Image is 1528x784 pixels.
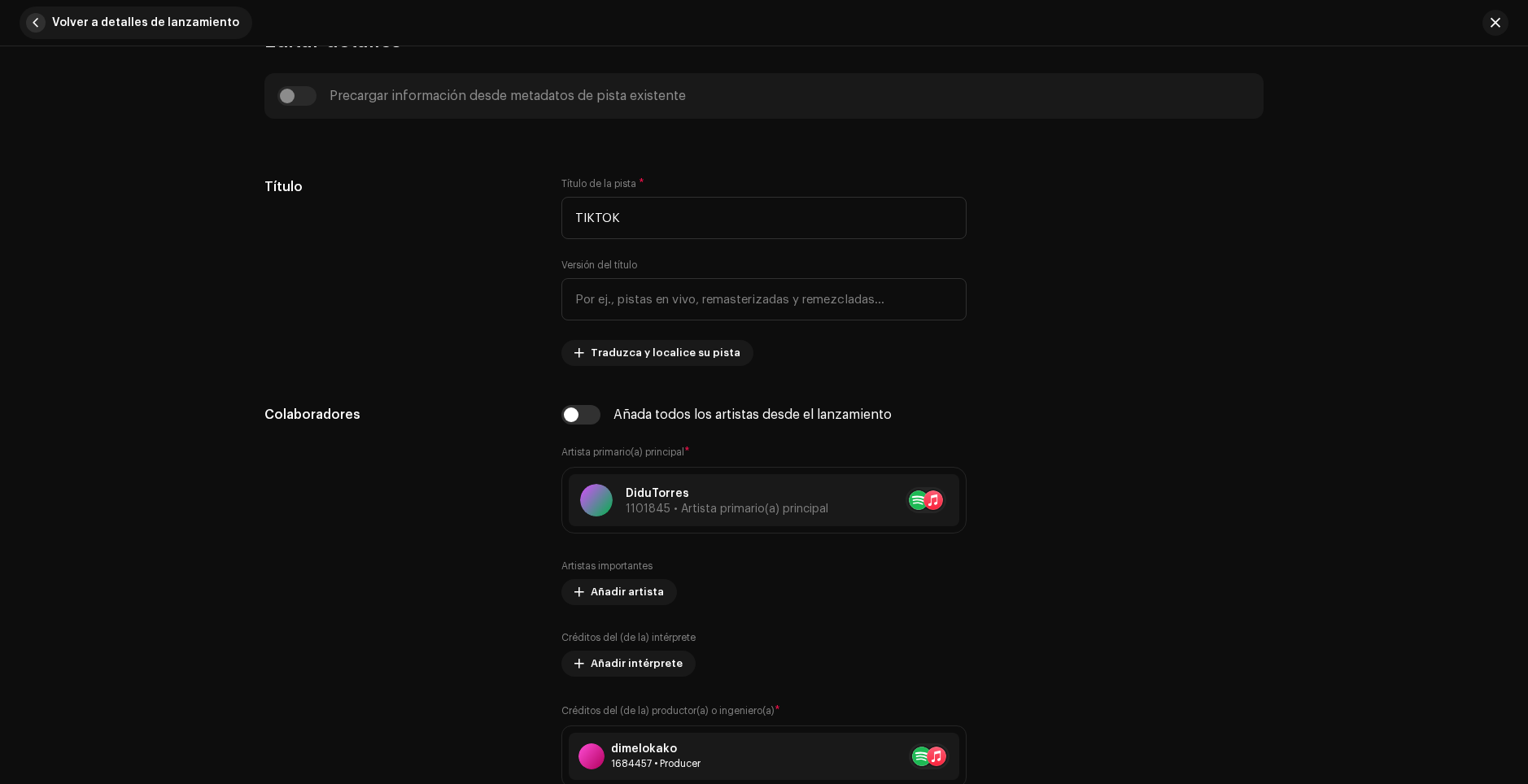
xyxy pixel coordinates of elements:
button: Añadir intérprete [561,651,696,677]
small: Créditos del (de la) productor(a) o ingeniero(a) [561,706,775,716]
div: Producer [611,757,701,770]
div: dimelokako [611,743,701,756]
small: Artista primario(a) principal [561,447,684,457]
label: Artistas importantes [561,560,653,573]
input: Ingrese el nombre de la pista [561,197,967,239]
p: DiduTorres [626,486,828,503]
span: 1101845 • Artista primario(a) principal [626,503,828,515]
input: Por ej., pistas en vivo, remasterizadas y remezcladas... [561,278,967,320]
span: Añadir intérprete [591,647,683,680]
span: Añadir artista [591,576,664,608]
label: Versión del título [561,259,637,272]
button: Traduzca y localice su pista [561,340,753,366]
span: Traduzca y localice su pista [591,337,740,369]
label: Título de la pista [561,177,644,190]
label: Créditos del (de la) intérprete [561,631,696,644]
button: Añadir artista [561,579,677,605]
h5: Título [264,177,535,197]
div: Añada todos los artistas desde el lanzamiento [613,408,892,421]
h5: Colaboradores [264,405,535,425]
